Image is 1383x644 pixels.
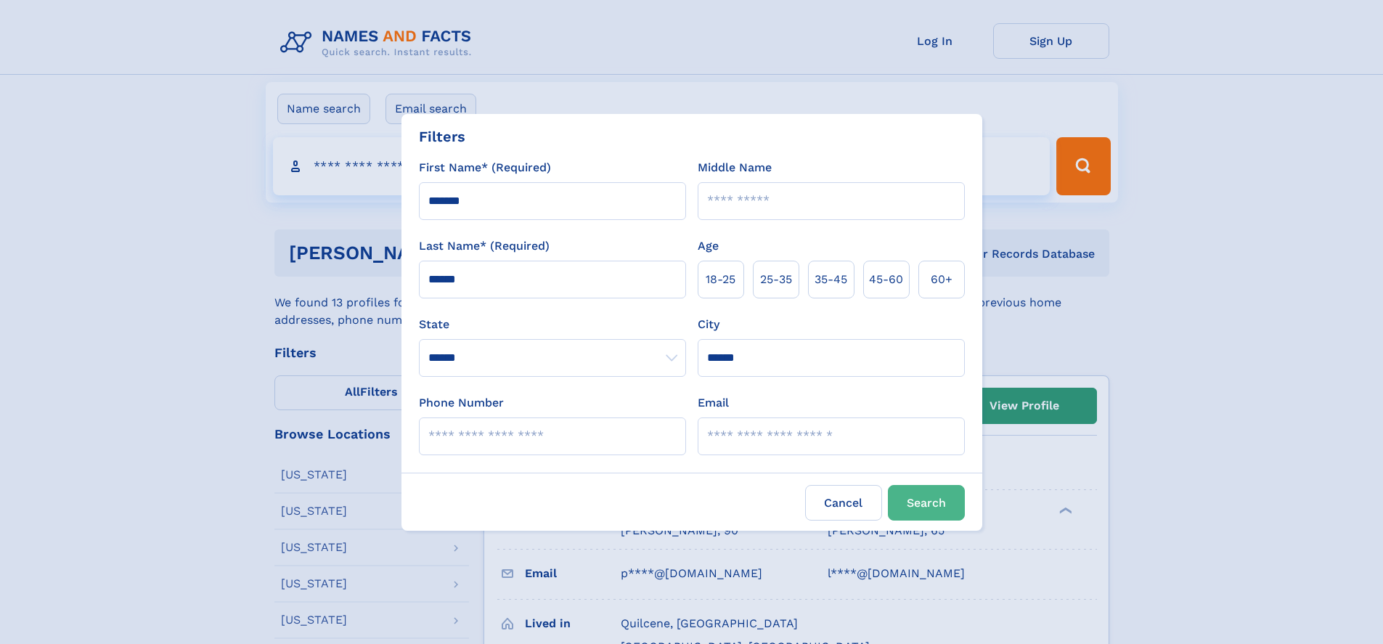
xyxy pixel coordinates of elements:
[419,316,686,333] label: State
[931,271,952,288] span: 60+
[869,271,903,288] span: 45‑60
[419,237,550,255] label: Last Name* (Required)
[805,485,882,521] label: Cancel
[698,237,719,255] label: Age
[419,159,551,176] label: First Name* (Required)
[815,271,847,288] span: 35‑45
[888,485,965,521] button: Search
[419,394,504,412] label: Phone Number
[706,271,735,288] span: 18‑25
[698,316,719,333] label: City
[760,271,792,288] span: 25‑35
[698,159,772,176] label: Middle Name
[419,126,465,147] div: Filters
[698,394,729,412] label: Email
